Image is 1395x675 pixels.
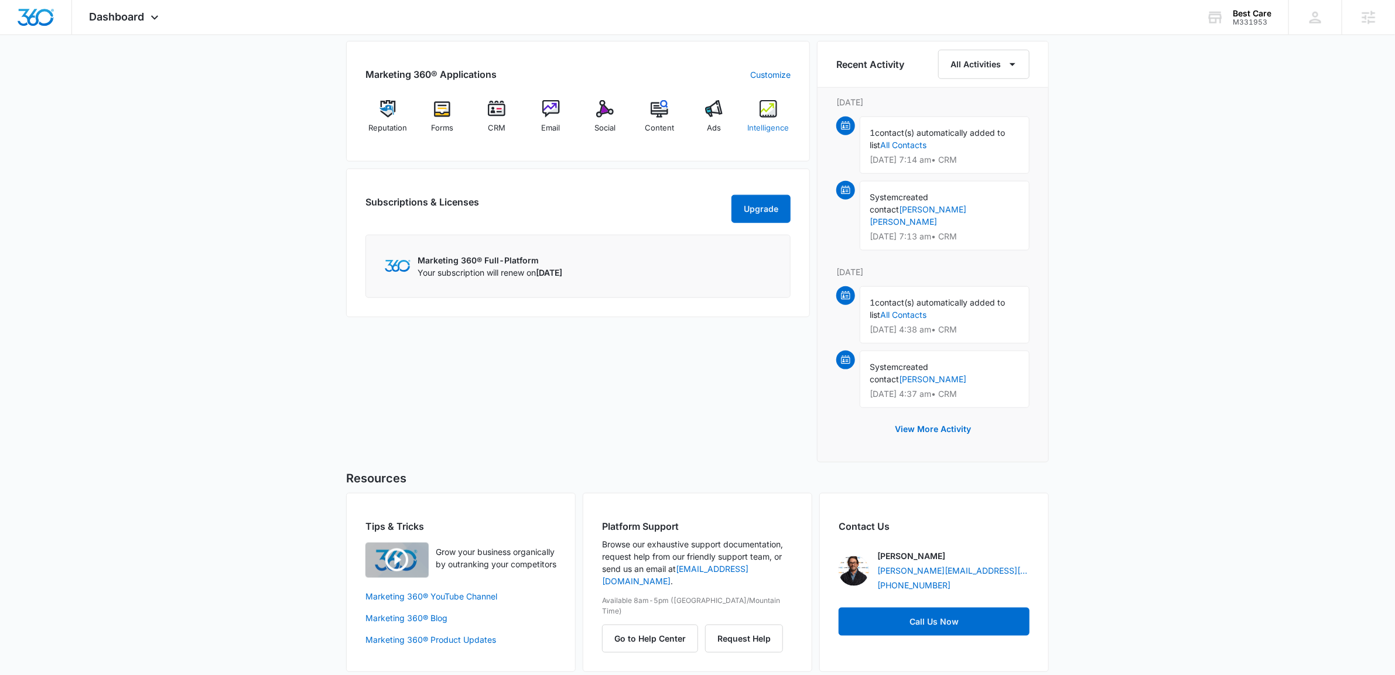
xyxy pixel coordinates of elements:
a: Marketing 360® Blog [365,612,556,624]
h2: Subscriptions & Licenses [365,195,479,218]
span: 1 [870,297,875,307]
span: System [870,362,898,372]
span: Ads [707,122,721,134]
span: contact(s) automatically added to list [870,128,1005,150]
a: Marketing 360® YouTube Channel [365,590,556,602]
span: Intelligence [747,122,789,134]
button: All Activities [938,50,1030,79]
span: CRM [488,122,505,134]
span: Email [542,122,560,134]
p: Browse our exhaustive support documentation, request help from our friendly support team, or send... [602,538,793,587]
img: Quick Overview Video [365,543,429,578]
a: [PHONE_NUMBER] [877,579,950,591]
p: [DATE] 4:38 am • CRM [870,325,1020,334]
h2: Contact Us [839,519,1030,533]
a: Reputation [365,100,411,142]
h5: Resources [346,470,1049,487]
div: account name [1233,9,1271,18]
h2: Platform Support [602,519,793,533]
p: [DATE] 4:37 am • CRM [870,390,1020,398]
span: Social [594,122,616,134]
h6: Recent Activity [836,57,904,71]
p: Available 8am-5pm ([GEOGRAPHIC_DATA]/Mountain Time) [602,595,793,616]
a: All Contacts [880,310,926,320]
span: created contact [870,192,928,214]
img: Marketing 360 Logo [385,260,411,272]
span: Dashboard [90,11,145,23]
a: CRM [474,100,519,142]
p: Marketing 360® Full-Platform [418,254,562,266]
h2: Tips & Tricks [365,519,556,533]
a: Customize [750,68,791,81]
button: Request Help [705,625,783,653]
a: [PERSON_NAME] [PERSON_NAME] [870,204,966,227]
span: created contact [870,362,928,384]
span: [DATE] [536,268,562,277]
a: Call Us Now [839,608,1030,636]
span: Content [645,122,674,134]
a: All Contacts [880,140,926,150]
a: Go to Help Center [602,633,705,643]
span: contact(s) automatically added to list [870,297,1005,320]
a: [PERSON_NAME] [899,374,966,384]
a: [PERSON_NAME][EMAIL_ADDRESS][PERSON_NAME][DOMAIN_NAME] [877,564,1030,577]
span: System [870,192,898,202]
p: [DATE] 7:13 am • CRM [870,232,1020,241]
a: Content [637,100,682,142]
span: 1 [870,128,875,138]
p: [DATE] [836,96,1030,108]
button: View More Activity [883,415,983,443]
p: [PERSON_NAME] [877,550,945,562]
p: [DATE] 7:14 am • CRM [870,156,1020,164]
div: account id [1233,18,1271,26]
a: Social [583,100,628,142]
a: Forms [420,100,465,142]
p: [DATE] [836,266,1030,278]
span: Reputation [368,122,407,134]
p: Your subscription will renew on [418,266,562,279]
a: Marketing 360® Product Updates [365,633,556,646]
a: Request Help [705,633,783,643]
img: Matt Malone [839,556,869,586]
a: Ads [692,100,737,142]
button: Upgrade [731,195,791,223]
h2: Marketing 360® Applications [365,67,497,81]
p: Grow your business organically by outranking your competitors [436,546,556,570]
a: Email [528,100,573,142]
span: Forms [431,122,453,134]
button: Go to Help Center [602,625,698,653]
a: Intelligence [746,100,791,142]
